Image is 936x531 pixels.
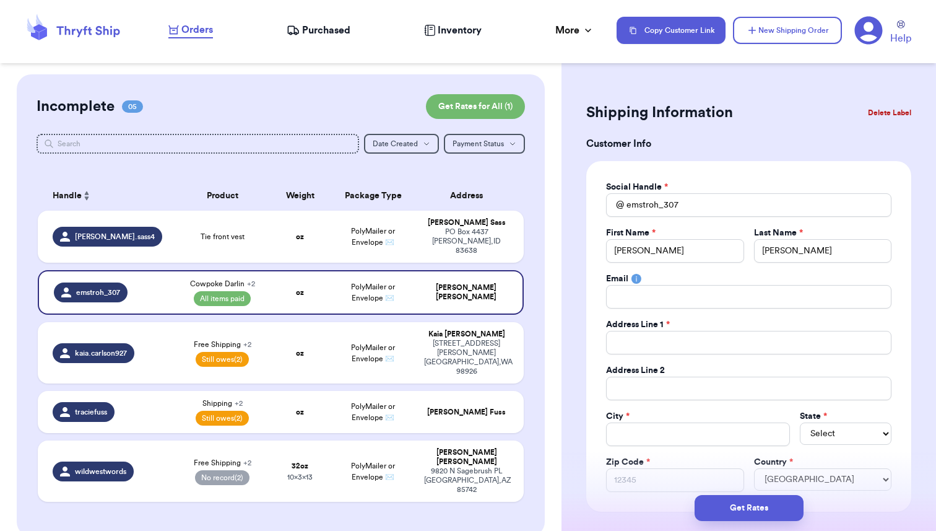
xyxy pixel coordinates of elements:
label: Address Line 2 [606,364,665,377]
span: wildwestwords [75,467,126,476]
button: Copy Customer Link [617,17,726,44]
div: 9820 N Sagebrush PL [GEOGRAPHIC_DATA] , AZ 85742 [424,467,509,494]
strong: oz [296,408,304,416]
label: Address Line 1 [606,318,670,331]
span: No record (2) [195,470,249,485]
label: Last Name [754,227,803,239]
span: + 2 [243,459,251,467]
div: [PERSON_NAME] [PERSON_NAME] [424,448,509,467]
label: State [800,410,827,423]
strong: oz [296,349,304,357]
label: Country [754,456,793,468]
div: [PERSON_NAME] [PERSON_NAME] [424,283,508,302]
button: Sort ascending [82,188,92,203]
span: + 2 [243,341,251,348]
span: Payment Status [453,140,504,147]
span: Purchased [302,23,350,38]
strong: 32 oz [292,462,308,470]
span: PolyMailer or Envelope ✉️ [351,227,395,246]
button: Delete Label [863,99,916,126]
h3: Customer Info [586,136,911,151]
input: 12345 [606,468,743,492]
div: [PERSON_NAME] Sass [424,218,509,227]
a: Orders [168,22,213,38]
span: traciefuss [75,407,107,417]
span: PolyMailer or Envelope ✉️ [351,344,395,362]
label: Email [606,273,628,285]
button: Payment Status [444,134,525,154]
span: Shipping [202,398,243,408]
span: Still owes (2) [196,352,249,367]
span: Free Shipping [194,458,251,468]
a: Help [890,20,911,46]
div: @ [606,193,624,217]
label: Zip Code [606,456,650,468]
th: Address [417,181,524,211]
span: Orders [181,22,213,37]
div: Kaia [PERSON_NAME] [424,330,509,339]
button: Get Rates [695,495,804,521]
span: Free Shipping [194,340,251,349]
a: Purchased [287,23,350,38]
span: Handle [53,190,82,203]
span: Tie front vest [201,232,245,242]
label: Social Handle [606,181,668,193]
button: New Shipping Order [733,17,842,44]
span: kaia.carlson927 [75,348,127,358]
button: Get Rates for All (1) [426,94,525,119]
span: emstroh_307 [76,287,120,297]
span: Still owes (2) [196,411,249,426]
span: Inventory [438,23,482,38]
strong: oz [296,233,304,240]
span: PolyMailer or Envelope ✉️ [351,462,395,481]
span: Cowpoke Darlin [190,279,255,289]
h2: Incomplete [37,97,115,116]
span: + 2 [235,400,243,407]
div: [STREET_ADDRESS][PERSON_NAME] [GEOGRAPHIC_DATA] , WA 98926 [424,339,509,376]
span: PolyMailer or Envelope ✉️ [351,283,395,302]
div: [PERSON_NAME] Fuss [424,408,509,417]
a: Inventory [424,23,482,38]
th: Product [174,181,271,211]
div: More [555,23,594,38]
span: Help [890,31,911,46]
span: PolyMailer or Envelope ✉️ [351,403,395,421]
label: First Name [606,227,656,239]
span: [PERSON_NAME].sass4 [75,232,155,242]
th: Weight [271,181,329,211]
span: All items paid [194,291,251,306]
th: Package Type [329,181,417,211]
div: PO Box 4437 [PERSON_NAME] , ID 83638 [424,227,509,255]
input: Search [37,134,359,154]
span: Date Created [373,140,418,147]
button: Date Created [364,134,439,154]
span: 05 [122,100,143,113]
strong: oz [296,289,304,296]
span: + 2 [247,280,255,287]
span: 10 x 3 x 13 [287,473,313,481]
label: City [606,410,630,423]
h2: Shipping Information [586,103,733,123]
